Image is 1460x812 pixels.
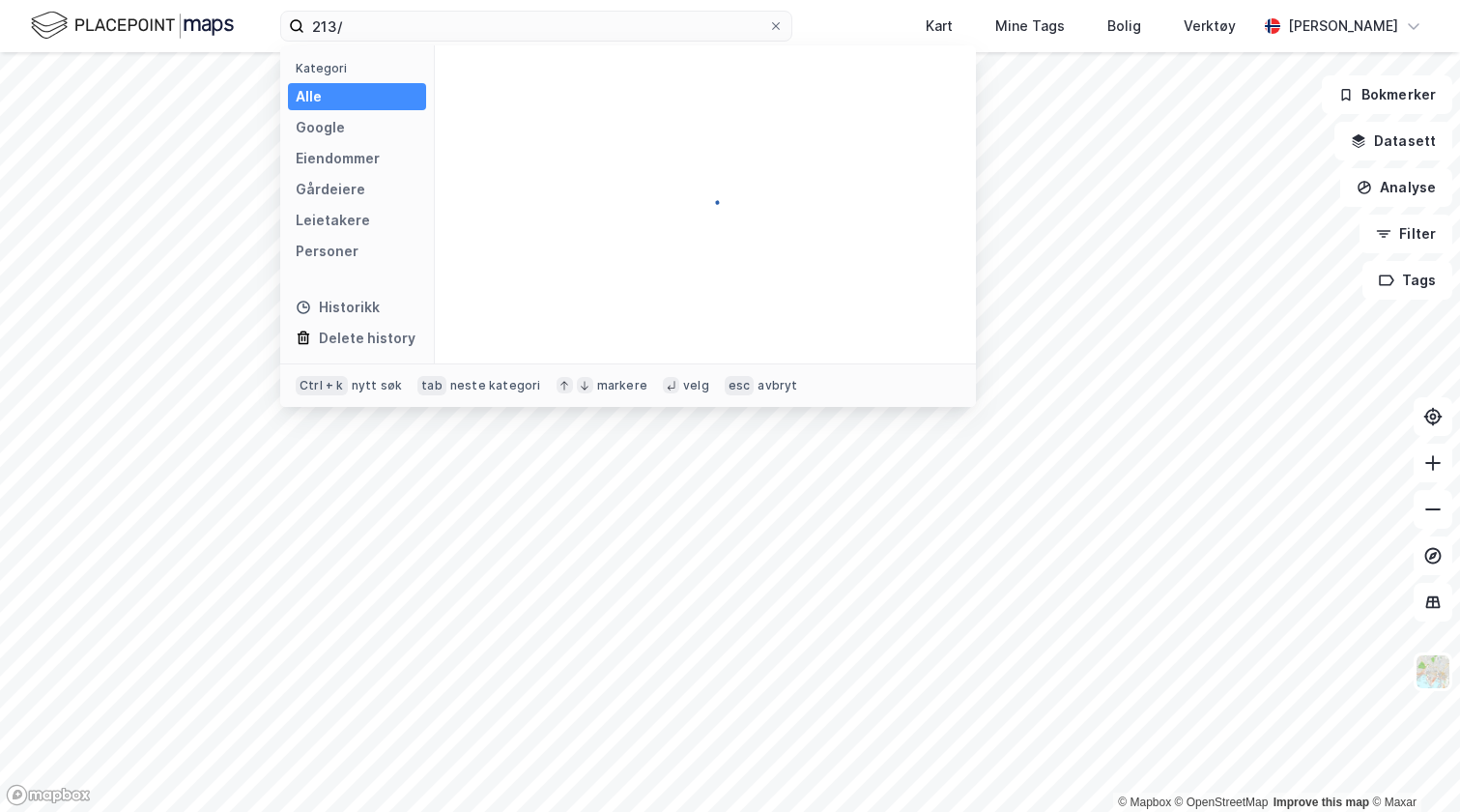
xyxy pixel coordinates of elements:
[1107,14,1141,38] div: Bolig
[296,376,348,395] div: Ctrl + k
[1360,215,1452,253] button: Filter
[1322,75,1452,114] button: Bokmerker
[296,85,322,108] div: Alle
[403,151,418,166] img: spinner.a6d8c91a73a9ac5275cf975e30b51cfb.svg
[296,209,370,232] div: Leietakere
[758,378,797,393] div: avbryt
[304,12,768,41] input: Søk på adresse, matrikkel, gårdeiere, leietakere eller personer
[1274,796,1369,809] a: Improve this map
[597,378,647,393] div: markere
[1334,122,1452,160] button: Datasett
[725,376,755,395] div: esc
[1340,168,1452,207] button: Analyse
[1363,719,1460,812] iframe: Chat Widget
[1175,796,1269,809] a: OpenStreetMap
[352,378,403,393] div: nytt søk
[690,189,721,220] img: spinner.a6d8c91a73a9ac5275cf975e30b51cfb.svg
[926,14,953,38] div: Kart
[1415,653,1451,690] img: Z
[403,182,418,197] img: spinner.a6d8c91a73a9ac5275cf975e30b51cfb.svg
[403,120,418,135] img: spinner.a6d8c91a73a9ac5275cf975e30b51cfb.svg
[319,327,415,350] div: Delete history
[417,376,446,395] div: tab
[403,244,418,259] img: spinner.a6d8c91a73a9ac5275cf975e30b51cfb.svg
[995,14,1065,38] div: Mine Tags
[1362,261,1452,300] button: Tags
[403,89,418,104] img: spinner.a6d8c91a73a9ac5275cf975e30b51cfb.svg
[31,9,234,43] img: logo.f888ab2527a4732fd821a326f86c7f29.svg
[296,178,365,201] div: Gårdeiere
[1118,796,1171,809] a: Mapbox
[296,61,426,75] div: Kategori
[1184,14,1236,38] div: Verktøy
[296,240,358,263] div: Personer
[403,213,418,228] img: spinner.a6d8c91a73a9ac5275cf975e30b51cfb.svg
[1288,14,1398,38] div: [PERSON_NAME]
[450,378,541,393] div: neste kategori
[403,300,418,315] img: spinner.a6d8c91a73a9ac5275cf975e30b51cfb.svg
[296,116,345,139] div: Google
[683,378,709,393] div: velg
[6,784,91,806] a: Mapbox homepage
[296,296,380,319] div: Historikk
[296,147,380,170] div: Eiendommer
